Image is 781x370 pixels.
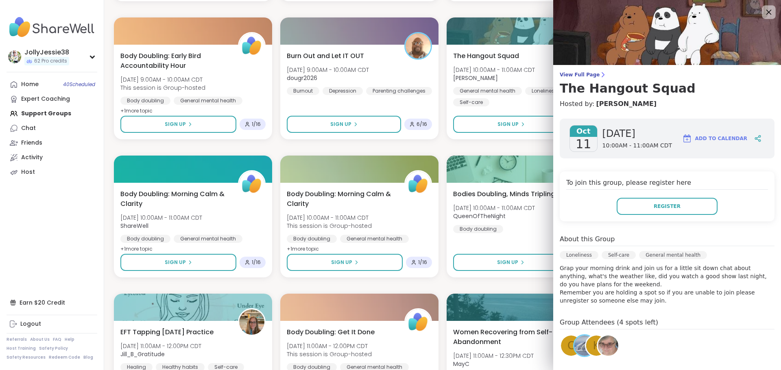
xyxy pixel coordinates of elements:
img: JollyJessie38 [8,50,21,63]
span: Body Doubling: Get It Done [287,327,375,337]
span: Sign Up [497,259,518,266]
div: Body doubling [120,235,170,243]
a: Redeem Code [49,355,80,360]
img: ShareWell [239,33,264,58]
div: Chat [21,124,36,132]
span: Oct [570,125,597,137]
div: General mental health [453,87,522,95]
a: Help [65,337,74,342]
span: 1 / 16 [418,259,427,266]
div: Activity [21,154,43,162]
h3: The Hangout Squad [560,81,774,96]
a: Chat [7,121,97,136]
a: Friends [7,136,97,150]
span: Register [654,203,681,210]
a: kathleenlynn [573,334,596,357]
button: Sign Up [120,116,236,133]
h4: About this Group [560,234,615,244]
span: Burn Out and Let IT OUT [287,51,364,61]
span: C [567,338,575,354]
span: View Full Page [560,71,774,78]
span: The Hangout Squad [453,51,519,61]
a: C [560,334,582,357]
b: [PERSON_NAME] [453,74,498,82]
button: Sign Up [453,116,569,133]
a: Safety Policy [39,346,68,351]
img: ShareWell [406,171,431,197]
span: 6 / 16 [417,121,427,128]
span: [DATE] 9:00AM - 10:00AM CDT [287,66,369,74]
span: [DATE] [602,127,672,140]
span: [DATE] 10:00AM - 11:00AM CDT [120,214,202,222]
img: dougr2026 [406,33,431,58]
a: [PERSON_NAME] [596,99,657,109]
div: General mental health [639,251,707,259]
span: Sign Up [165,121,186,128]
span: k [593,338,600,354]
a: Logout [7,317,97,331]
span: [DATE] 9:00AM - 10:00AM CDT [120,76,205,84]
span: 1 / 16 [252,121,261,128]
b: QueenOfTheNight [453,212,506,220]
div: JollyJessie38 [24,48,69,57]
a: Home40Scheduled [7,77,97,92]
div: Body doubling [453,225,503,233]
span: 11 [576,137,591,151]
span: This session is Group-hosted [287,350,372,358]
a: Susan [597,334,620,357]
div: Friends [21,139,42,147]
b: MayC [453,360,469,368]
span: 62 Pro credits [34,58,67,65]
span: Sign Up [330,121,351,128]
b: dougr2026 [287,74,317,82]
div: General mental health [340,235,409,243]
img: ShareWell [239,171,264,197]
button: Sign Up [120,254,236,271]
a: k [585,334,608,357]
a: Safety Resources [7,355,46,360]
div: Host [21,168,35,176]
span: [DATE] 10:00AM - 11:00AM CDT [453,66,535,74]
span: 10:00AM - 11:00AM CDT [602,142,672,150]
span: 1 / 16 [252,259,261,266]
span: This session is Group-hosted [120,84,205,92]
span: Sign Up [331,259,352,266]
span: This session is Group-hosted [287,222,372,230]
div: Self-care [453,98,489,106]
div: Body doubling [120,97,170,105]
img: ShareWell Logomark [682,134,692,143]
button: Sign Up [287,116,401,133]
img: ShareWell [406,309,431,335]
b: Jill_B_Gratitude [120,350,165,358]
button: Register [617,198,718,215]
a: Activity [7,150,97,165]
a: Host [7,165,97,180]
span: Sign Up [165,259,186,266]
img: Susan [598,335,618,356]
img: Jill_B_Gratitude [239,309,264,335]
button: Sign Up [453,254,568,271]
h4: Group Attendees (4 spots left) [560,318,774,329]
div: Self-care [602,251,636,259]
div: Logout [20,320,41,328]
b: ShareWell [120,222,148,230]
span: 40 Scheduled [63,81,95,88]
span: [DATE] 11:00AM - 12:00PM CDT [287,342,372,350]
img: kathleenlynn [574,335,595,356]
div: Burnout [287,87,319,95]
div: Loneliness [560,251,598,259]
a: Expert Coaching [7,92,97,106]
div: Depression [323,87,363,95]
a: Referrals [7,337,27,342]
button: Sign Up [287,254,403,271]
div: Body doubling [287,235,337,243]
div: Loneliness [525,87,564,95]
div: Parenting challenges [366,87,432,95]
span: [DATE] 10:00AM - 11:00AM CDT [453,204,535,212]
span: [DATE] 11:00AM - 12:00PM CDT [120,342,201,350]
div: Earn $20 Credit [7,295,97,310]
div: Expert Coaching [21,95,70,103]
a: Blog [83,355,93,360]
a: Host Training [7,346,36,351]
span: Body Doubling: Early Bird Accountability Hour [120,51,229,71]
